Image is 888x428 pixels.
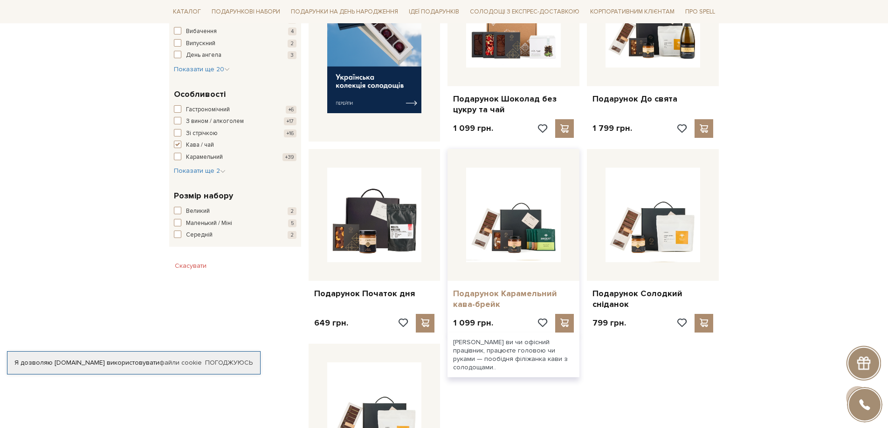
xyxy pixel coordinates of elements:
[159,359,202,367] a: файли cookie
[453,288,574,310] a: Подарунок Карамельний кава-брейк
[405,5,463,19] span: Ідеї подарунків
[186,141,214,150] span: Кава / чай
[186,129,218,138] span: Зі стрічкою
[453,318,493,328] p: 1 099 грн.
[284,129,296,137] span: +16
[287,5,402,19] span: Подарунки на День народження
[186,153,223,162] span: Карамельний
[174,27,296,36] button: Вибачення 4
[447,333,579,378] div: [PERSON_NAME] ви чи офісний працівник, працюєте головою чи руками — пообідня філіжанка кави з сол...
[205,359,253,367] a: Погоджуюсь
[314,288,435,299] a: Подарунок Початок дня
[174,129,296,138] button: Зі стрічкою +16
[186,207,210,216] span: Великий
[169,5,205,19] span: Каталог
[681,5,719,19] span: Про Spell
[286,106,296,114] span: +6
[288,231,296,239] span: 2
[186,51,221,60] span: День ангела
[174,167,226,175] span: Показати ще 2
[592,318,626,328] p: 799 грн.
[284,117,296,125] span: +17
[174,153,296,162] button: Карамельний +39
[174,65,230,74] button: Показати ще 20
[174,88,226,101] span: Особливості
[586,4,678,20] a: Корпоративним клієнтам
[282,153,296,161] span: +39
[288,40,296,48] span: 2
[314,318,348,328] p: 649 грн.
[453,94,574,115] a: Подарунок Шоколад без цукру та чай
[174,166,226,176] button: Показати ще 2
[7,359,260,367] div: Я дозволяю [DOMAIN_NAME] використовувати
[288,207,296,215] span: 2
[288,16,296,24] span: 2
[186,117,244,126] span: З вином / алкоголем
[174,65,230,73] span: Показати ще 20
[288,51,296,59] span: 3
[174,231,296,240] button: Середній 2
[288,219,296,227] span: 5
[186,27,217,36] span: Вибачення
[592,288,713,310] a: Подарунок Солодкий сніданок
[466,4,583,20] a: Солодощі з експрес-доставкою
[186,231,213,240] span: Середній
[174,141,296,150] button: Кава / чай
[174,207,296,216] button: Великий 2
[169,258,212,273] button: Скасувати
[174,51,296,60] button: День ангела 3
[592,123,632,134] p: 1 799 грн.
[174,105,296,115] button: Гастрономічний +6
[288,27,296,35] span: 4
[186,105,230,115] span: Гастрономічний
[174,39,296,48] button: Випускний 2
[174,219,296,228] button: Маленький / Міні 5
[186,219,232,228] span: Маленький / Міні
[453,123,493,134] p: 1 099 грн.
[592,94,713,104] a: Подарунок До свята
[186,39,215,48] span: Випускний
[208,5,284,19] span: Подарункові набори
[174,117,296,126] button: З вином / алкоголем +17
[174,190,233,202] span: Розмір набору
